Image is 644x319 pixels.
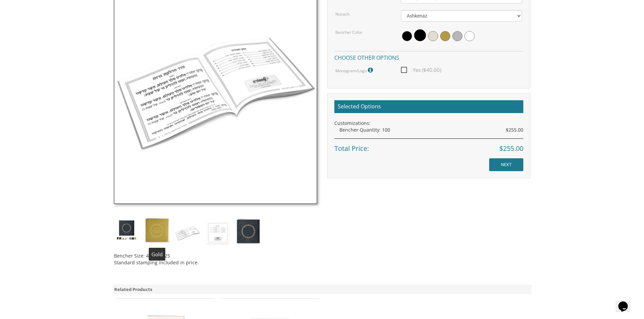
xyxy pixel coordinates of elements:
[335,11,350,17] label: Nusach
[114,217,139,243] img: simchonim_round_emboss.jpg
[499,144,523,154] span: $255.00
[489,158,523,171] input: NEXT
[205,217,231,247] img: square-embossed-inside-2.jpg
[113,285,532,294] div: Related Products
[334,51,523,63] h4: Choose other options
[114,247,317,266] div: Bencher Size: 4.25 x 4.25 Standard stamping included in price.
[334,120,523,127] div: Customizations:
[334,100,523,113] h2: Selected Options
[175,217,200,247] img: square-embossed-inside-1.jpg
[144,217,170,243] img: simchonim-square-gold.jpg
[506,127,523,133] span: $255.00
[335,29,362,35] label: Bencher Color
[335,66,375,75] label: Monogram/Logo
[236,217,261,244] img: simchonim-black-and-gold.jpg
[616,292,637,312] iframe: chat widget
[334,138,523,154] div: Total Price:
[339,127,523,133] div: Bencher Quantity: 100
[401,66,441,74] span: Yes ($40.00)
